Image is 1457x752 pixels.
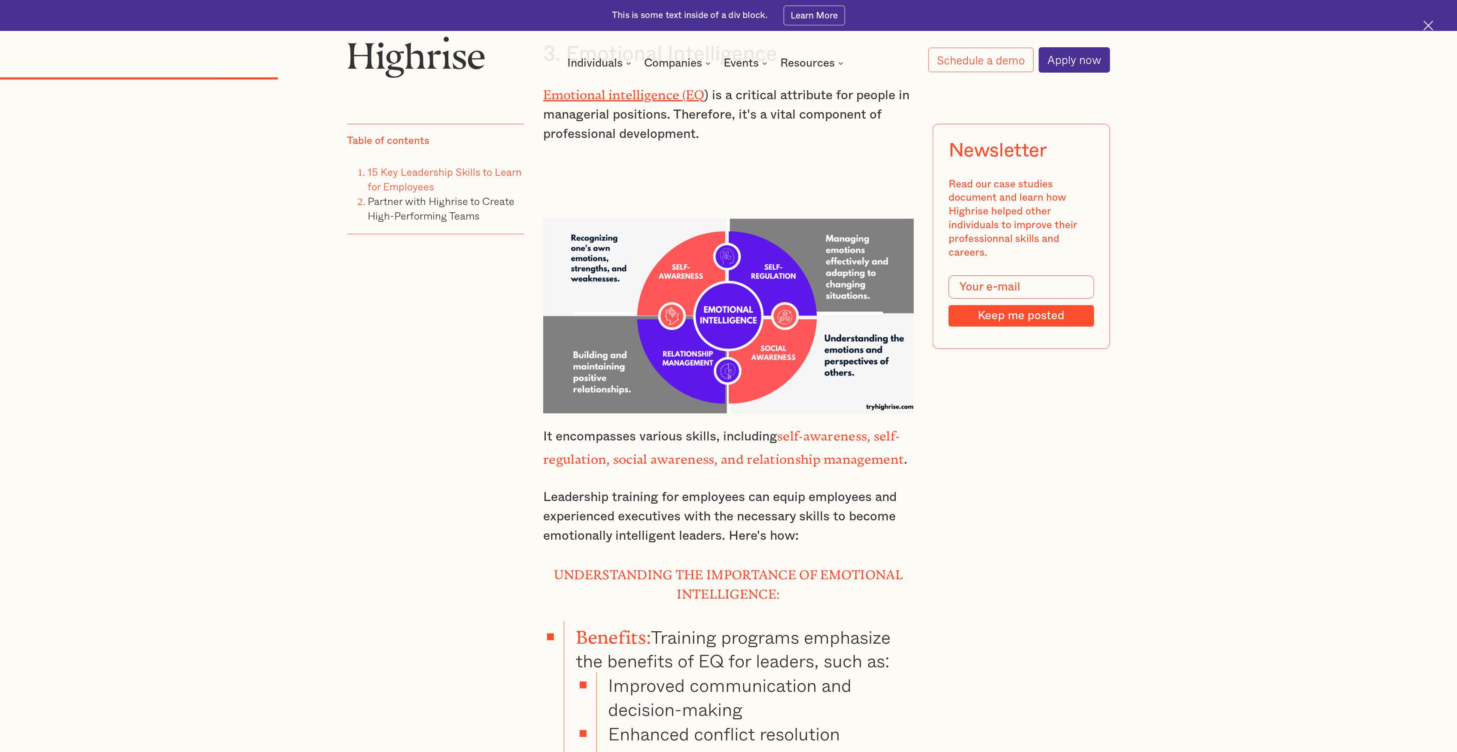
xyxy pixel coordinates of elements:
a: Partner with Highrise to Create High-Performing Teams [368,193,515,223]
div: Read our case studies document and learn how Highrise helped other individuals to improve their p... [949,177,1094,260]
div: Events [724,58,759,68]
div: Resources [780,58,835,68]
li: Improved communication and decision-making [596,673,914,721]
input: Your e-mail [949,275,1094,299]
div: Resources [780,58,846,68]
p: ) is a critical attribute for people in managerial positions. Therefore, it's a vital component o... [543,83,914,144]
div: Individuals [567,58,623,68]
a: Emotional intelligence (EQ [543,87,704,96]
img: Cross icon [1424,21,1433,31]
div: Table of contents [347,135,430,148]
input: Keep me posted [949,305,1094,327]
div: Companies [644,58,713,68]
div: This is some text inside of a div block. [612,9,768,22]
img: Highrise logo [347,36,485,78]
a: 15 Key Leadership Skills to Learn for Employees [368,164,522,194]
form: Modal Form [949,275,1094,327]
strong: Benefits: [576,627,651,639]
p: Leadership training for employees can equip employees and experienced executives with the necessa... [543,488,914,546]
p: It encompasses various skills, including . [543,423,914,470]
a: Apply now [1039,47,1110,72]
a: Learn More [784,6,845,25]
div: Newsletter [949,140,1047,162]
li: Enhanced conflict resolution [596,721,914,746]
div: Individuals [567,58,634,68]
div: Companies [644,58,702,68]
a: Schedule a demo [928,48,1034,73]
strong: Understanding the Importance of Emotional Intelligence: [554,567,903,595]
div: Events [724,58,770,68]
